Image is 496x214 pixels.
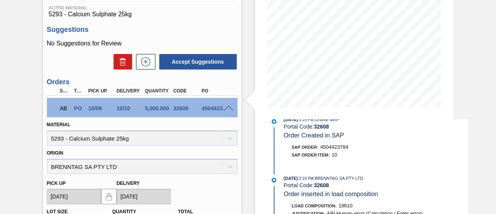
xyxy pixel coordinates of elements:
[49,5,236,10] span: Active Material
[171,88,202,94] div: Code
[314,182,329,188] strong: 32608
[272,119,276,124] img: atual
[313,117,339,122] span: : Ontime MRP
[117,181,140,186] label: Delivery
[47,181,66,186] label: Pick up
[298,176,314,181] span: - 3:19 PM
[339,203,353,209] span: 19610
[272,178,276,183] img: atual
[86,88,117,94] div: Pick up
[60,105,70,111] p: AB
[58,88,72,94] div: Step
[86,105,117,111] div: 10/09/2025
[101,189,117,204] button: locked
[313,176,363,181] span: : BRENNTAG SA PTY LTD
[292,204,337,208] span: Load Composition :
[292,145,319,150] span: SAP Order:
[332,152,337,158] span: 10
[72,105,86,111] div: Purchase order
[284,176,298,181] span: [DATE]
[200,105,230,111] div: 4504423784
[143,88,174,94] div: Quantity
[72,88,86,94] div: Type
[47,189,101,204] input: mm/dd/yyyy
[155,53,238,70] div: Accept Suggestions
[117,189,171,204] input: mm/dd/yyyy
[284,191,378,197] span: Order inserted in load composition
[292,153,330,157] span: SAP Order Item:
[200,88,230,94] div: PO
[47,26,238,34] h3: Suggestions
[284,117,298,122] span: [DATE]
[159,54,237,70] button: Accept Suggestions
[58,100,72,117] div: Awaiting Billing
[284,124,468,130] div: Portal Code:
[284,182,468,188] div: Portal Code:
[49,11,236,18] span: 5293 - Calcium Sulphate 25kg
[115,88,145,94] div: Delivery
[104,192,114,201] img: locked
[47,122,71,127] label: Material
[47,150,64,156] label: Origin
[132,54,155,70] div: New suggestion
[171,105,202,111] div: 32608
[115,105,145,111] div: 10/10/2025
[143,105,174,111] div: 5,000.000
[298,118,314,122] span: - 3:19 PM
[320,144,348,150] span: 4504423784
[47,40,238,47] p: No Suggestions for Review
[314,124,329,130] strong: 32608
[47,78,238,86] h3: Orders
[110,54,132,70] div: Delete Suggestions
[284,132,344,139] span: Order Created in SAP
